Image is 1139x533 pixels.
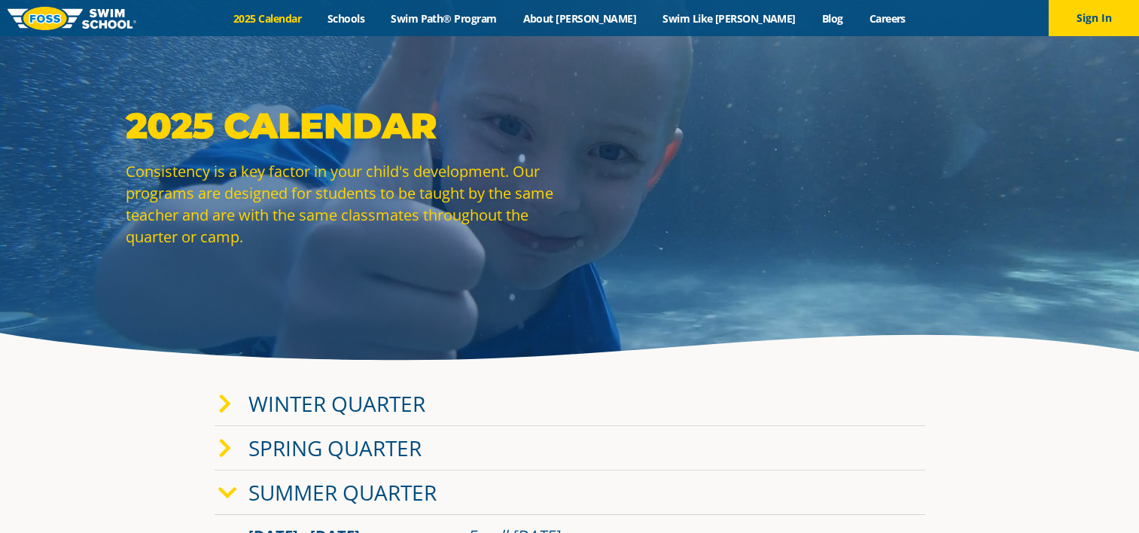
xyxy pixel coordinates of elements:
[248,434,422,462] a: Spring Quarter
[315,11,378,26] a: Schools
[221,11,315,26] a: 2025 Calendar
[510,11,650,26] a: About [PERSON_NAME]
[856,11,918,26] a: Careers
[126,160,562,248] p: Consistency is a key factor in your child's development. Our programs are designed for students t...
[126,104,437,148] strong: 2025 Calendar
[8,7,136,30] img: FOSS Swim School Logo
[378,11,510,26] a: Swim Path® Program
[248,478,437,507] a: Summer Quarter
[248,389,425,418] a: Winter Quarter
[809,11,856,26] a: Blog
[650,11,809,26] a: Swim Like [PERSON_NAME]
